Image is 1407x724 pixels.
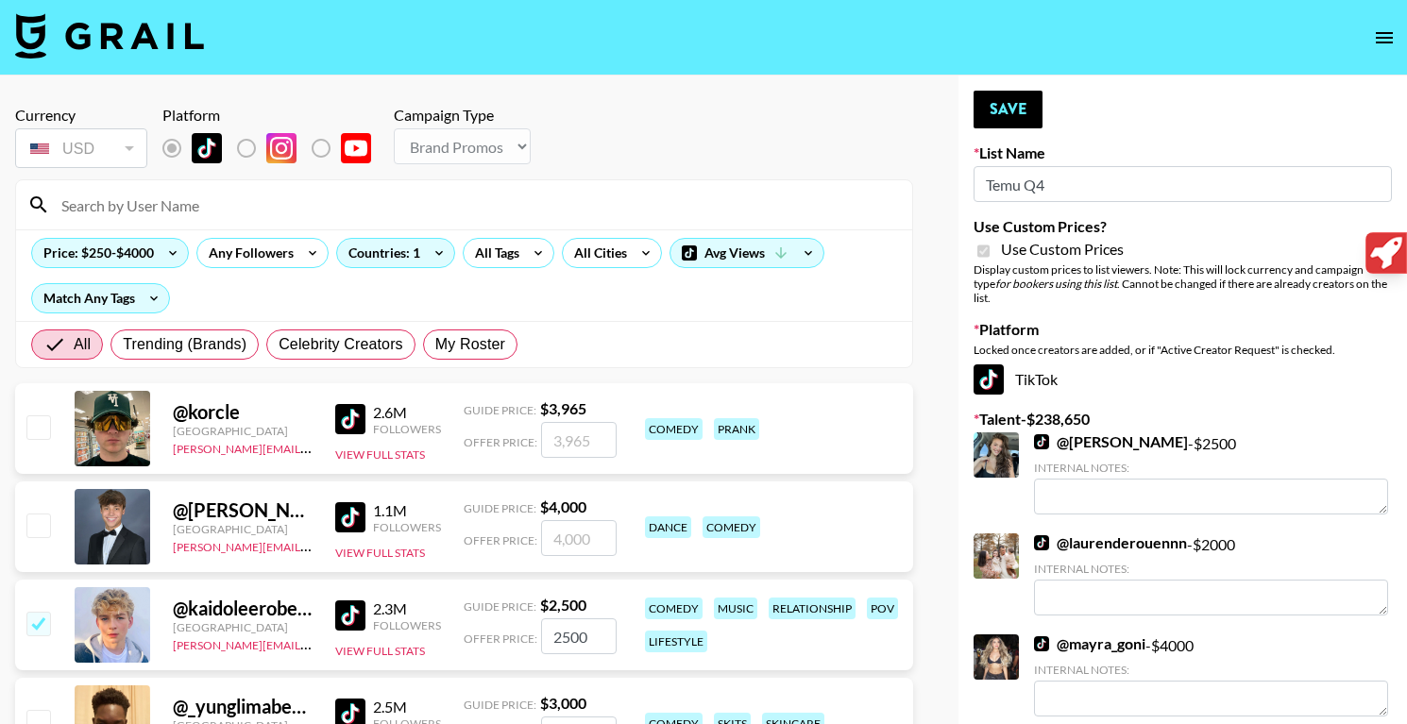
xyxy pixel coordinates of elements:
img: TikTok [974,364,1004,395]
div: @ kaidoleerobertslife [173,597,313,620]
div: Internal Notes: [1034,663,1388,677]
img: TikTok [335,404,365,434]
img: TikTok [1034,535,1049,550]
a: [PERSON_NAME][EMAIL_ADDRESS][DOMAIN_NAME] [173,438,452,456]
input: 3,965 [541,422,617,458]
div: 1.1M [373,501,441,520]
div: @ [PERSON_NAME].[PERSON_NAME] [173,498,313,522]
div: Display custom prices to list viewers. Note: This will lock currency and campaign type . Cannot b... [974,262,1392,305]
label: Talent - $ 238,650 [974,410,1392,429]
img: TikTok [1034,434,1049,449]
button: open drawer [1365,19,1403,57]
div: Match Any Tags [32,284,169,312]
div: [GEOGRAPHIC_DATA] [173,620,313,634]
img: Instagram [266,133,297,163]
span: Offer Price: [464,631,537,646]
label: Platform [974,320,1392,339]
a: [PERSON_NAME][EMAIL_ADDRESS][DOMAIN_NAME] [173,634,452,652]
span: Celebrity Creators [279,333,403,356]
div: Currency [15,106,147,125]
button: View Full Stats [335,644,425,658]
div: TikTok [974,364,1392,395]
div: Followers [373,422,441,436]
div: Locked once creators are added, or if "Active Creator Request" is checked. [974,343,1392,357]
div: dance [645,516,691,538]
div: - $ 4000 [1034,634,1388,716]
span: Guide Price: [464,698,536,712]
label: List Name [974,143,1392,162]
div: Any Followers [197,239,297,267]
div: Currency is locked to USD [15,125,147,172]
div: - $ 2000 [1034,533,1388,615]
div: All Tags [464,239,523,267]
span: Use Custom Prices [1001,240,1124,259]
div: Followers [373,520,441,534]
span: Trending (Brands) [123,333,246,356]
button: View Full Stats [335,546,425,560]
div: comedy [645,418,703,440]
input: Search by User Name [50,190,901,220]
label: Use Custom Prices? [974,217,1392,236]
strong: $ 4,000 [540,497,586,515]
em: for bookers using this list [995,277,1117,291]
a: @[PERSON_NAME] [1034,432,1188,451]
a: @laurenderouennn [1034,533,1187,552]
img: TikTok [335,502,365,532]
a: [PERSON_NAME][EMAIL_ADDRESS][DOMAIN_NAME] [173,536,452,554]
div: 2.3M [373,599,441,618]
div: Internal Notes: [1034,562,1388,576]
img: Grail Talent [15,13,204,59]
div: Campaign Type [394,106,531,125]
strong: $ 3,965 [540,399,586,417]
div: comedy [645,598,703,619]
div: Followers [373,618,441,632]
span: Guide Price: [464,599,536,614]
strong: $ 2,500 [540,596,586,614]
img: TikTok [335,600,365,631]
div: Countries: 1 [337,239,454,267]
div: Platform [162,106,386,125]
img: TikTok [192,133,222,163]
span: All [74,333,91,356]
span: My Roster [435,333,505,356]
div: 2.5M [373,698,441,716]
div: Price: $250-$4000 [32,239,188,267]
strong: $ 3,000 [540,694,586,712]
div: music [714,598,757,619]
div: [GEOGRAPHIC_DATA] [173,424,313,438]
span: Offer Price: [464,533,537,547]
input: 2,500 [541,618,617,654]
input: 4,000 [541,520,617,556]
span: Offer Price: [464,435,537,449]
img: YouTube [341,133,371,163]
div: Avg Views [670,239,823,267]
button: View Full Stats [335,447,425,462]
span: Guide Price: [464,403,536,417]
img: TikTok [1034,636,1049,651]
div: relationship [769,598,856,619]
div: @ korcle [173,400,313,424]
div: List locked to TikTok. [162,128,386,168]
div: comedy [703,516,760,538]
div: All Cities [563,239,631,267]
div: [GEOGRAPHIC_DATA] [173,522,313,536]
a: @mayra_goni [1034,634,1145,653]
span: Guide Price: [464,501,536,515]
div: prank [714,418,759,440]
div: lifestyle [645,631,707,652]
div: @ _yunglimabean_ [173,695,313,718]
div: USD [19,132,144,165]
div: 2.6M [373,403,441,422]
div: - $ 2500 [1034,432,1388,514]
div: Internal Notes: [1034,461,1388,475]
button: Save [974,91,1043,128]
div: pov [867,598,898,619]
